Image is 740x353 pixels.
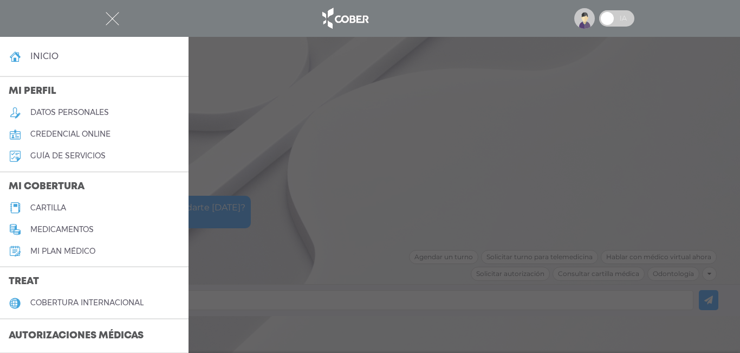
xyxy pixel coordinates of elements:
[30,130,111,139] h5: credencial online
[30,51,59,61] h4: inicio
[106,12,119,25] img: Cober_menu-close-white.svg
[316,5,373,31] img: logo_cober_home-white.png
[30,298,144,307] h5: cobertura internacional
[574,8,595,29] img: profile-placeholder.svg
[30,108,109,117] h5: datos personales
[30,225,94,234] h5: medicamentos
[30,247,95,256] h5: Mi plan médico
[30,151,106,161] h5: guía de servicios
[30,203,66,213] h5: cartilla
